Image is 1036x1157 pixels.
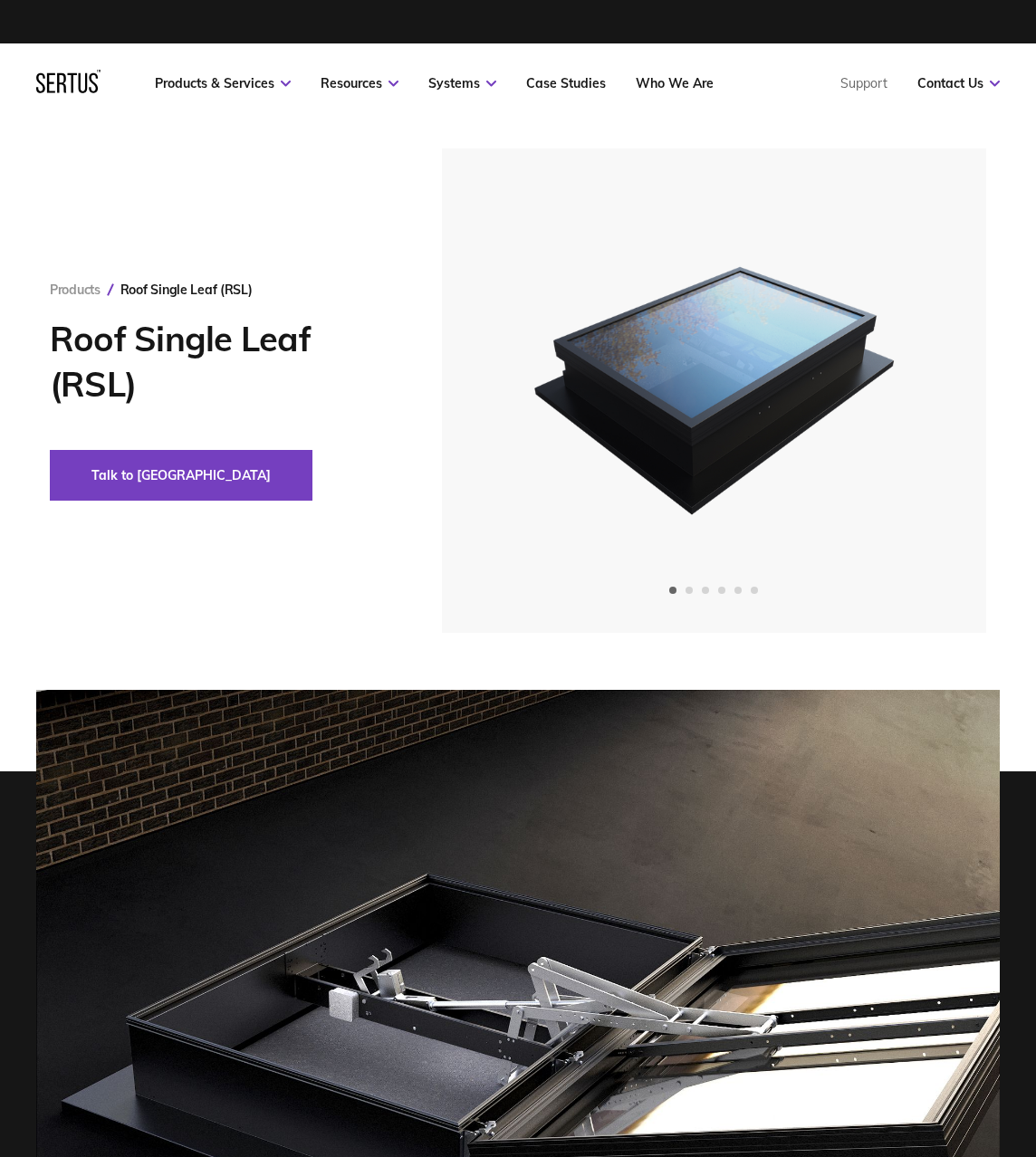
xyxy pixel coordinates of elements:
a: Support [840,75,887,91]
span: Go to slide 5 [734,587,742,594]
span: Go to slide 4 [718,587,725,594]
button: Talk to [GEOGRAPHIC_DATA] [50,450,312,501]
span: Go to slide 2 [686,587,693,594]
span: Go to slide 6 [751,587,758,594]
a: Who We Are [636,75,714,91]
span: Go to slide 3 [702,587,709,594]
h1: Roof Single Leaf (RSL) [50,316,398,406]
a: Products [50,282,101,298]
a: Contact Us [917,75,1000,91]
a: Systems [428,75,496,91]
a: Resources [321,75,398,91]
a: Case Studies [526,75,606,91]
a: Products & Services [155,75,291,91]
